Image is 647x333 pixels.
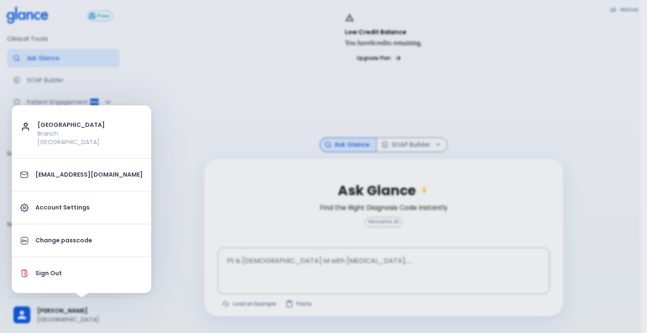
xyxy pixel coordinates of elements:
p: [EMAIL_ADDRESS][DOMAIN_NAME] [35,170,143,179]
p: [GEOGRAPHIC_DATA] [37,138,143,146]
p: Change passcode [35,236,143,245]
p: Sign Out [35,269,143,278]
p: [GEOGRAPHIC_DATA] [37,121,143,129]
p: Branch [37,129,143,138]
p: Account Settings [35,203,143,212]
